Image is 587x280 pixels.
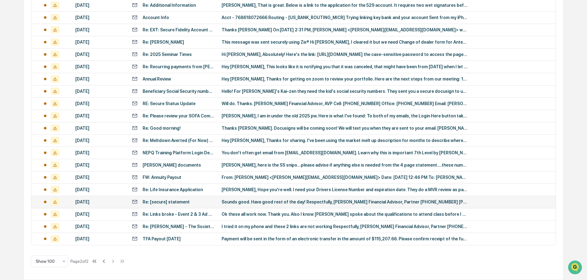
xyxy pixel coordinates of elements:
[6,13,112,23] p: How can we help?
[12,89,39,95] span: Data Lookup
[222,224,467,229] div: I tried it on my phone and these 2 links are not working Respectfully, [PERSON_NAME] Financial Ad...
[21,47,101,53] div: Start new chat
[75,15,124,20] div: [DATE]
[75,40,124,45] div: [DATE]
[70,259,89,264] div: Page 2 of 2
[75,126,124,131] div: [DATE]
[222,187,467,192] div: [PERSON_NAME], Hope you're well. I need your Drivers License Number and expiration date. They do ...
[222,40,467,45] div: This message was sent securely using Zix® Hi [PERSON_NAME], I cleared it but we need Change of de...
[143,15,169,20] div: Account Info
[222,212,467,217] div: Ok these all work now. Thank you. Also I know [PERSON_NAME] spoke about the qualifications to att...
[143,101,195,106] div: RE: Secure Status Update
[222,3,467,8] div: [PERSON_NAME], That is great. Below is a link to the application for the 529 account. It requires...
[75,175,124,180] div: [DATE]
[222,163,467,168] div: [PERSON_NAME], here is the SS snips...please advise if anything else is needed from the 4 page st...
[222,150,467,155] div: You don't often get email from [EMAIL_ADDRESS][DOMAIN_NAME]. Learn why this is important 7th Leve...
[222,138,467,143] div: Hey [PERSON_NAME], Thanks for sharing. I've been using the market melt up description for months ...
[75,212,124,217] div: [DATE]
[75,187,124,192] div: [DATE]
[143,126,181,131] div: Re: Good morning!
[567,260,584,276] iframe: Open customer support
[21,53,78,58] div: We're available if you need us!
[75,89,124,94] div: [DATE]
[143,64,214,69] div: Re: Recurring payments from [PERSON_NAME] to Provident Trust / NIW have been cancelled
[143,113,214,118] div: Re: Please review your SOFA Compliance and fill out Speaker profile
[42,75,79,86] a: 🗄️Attestations
[75,224,124,229] div: [DATE]
[222,64,467,69] div: Hey [PERSON_NAME], This looks like it is notifying you that it was canceled, that might have been...
[43,104,74,109] a: Powered byPylon
[143,175,181,180] div: FW: Annuity Payout
[222,126,467,131] div: Thanks [PERSON_NAME]. Docusigns will be coming soon! We will text you when they are sent to your ...
[4,75,42,86] a: 🖐️Preclearance
[143,52,192,57] div: Re: 2025 Seminar Times
[75,52,124,57] div: [DATE]
[143,187,203,192] div: Re: Life Insurance Application
[75,138,124,143] div: [DATE]
[4,87,41,98] a: 🔎Data Lookup
[143,138,214,143] div: Re: Meltdown Averted (For Now) - Plus 3 New Threats for America in [DATE]
[143,212,214,217] div: Re: Links broke - Event 2 & 3 Ad Proofs
[222,236,467,241] div: Payment will be sent in the form of an electronic transfer in the amount of $115,207.66. Please c...
[75,3,124,8] div: [DATE]
[222,27,467,32] div: Thanks [PERSON_NAME] On [DATE] 2:31 PM, [PERSON_NAME] <[PERSON_NAME][EMAIL_ADDRESS][DOMAIN_NAME]>...
[75,150,124,155] div: [DATE]
[6,78,11,83] div: 🖐️
[143,3,196,8] div: Re: Additional Information
[75,163,124,168] div: [DATE]
[75,236,124,241] div: [DATE]
[143,27,214,32] div: Re: EXT: Secure Fidelity Account Access
[222,77,467,81] div: Hey [PERSON_NAME], Thanks for getting on zoom to review your portfolio. Here are the next steps f...
[143,199,190,204] div: Re: [secure] statement
[104,49,112,56] button: Start new chat
[75,101,124,106] div: [DATE]
[143,150,214,155] div: NEPQ Training Platform Login Details
[6,90,11,95] div: 🔎
[143,89,214,94] div: Beneficiary Social Security numbers
[75,199,124,204] div: [DATE]
[222,175,467,180] div: From: [PERSON_NAME] <[PERSON_NAME][EMAIL_ADDRESS][DOMAIN_NAME]> Date: [DATE] 12:46 PM To: [PERSON...
[143,77,171,81] div: Annual Review
[222,15,467,20] div: Acct - 768618072666 Routing - [US_BANK_ROUTING_MICR] Trying linking key bank and your account Sen...
[222,199,467,204] div: Sounds good. Have good rest of the day! Respectfully, [PERSON_NAME] Financial Advisor, Partner [P...
[222,101,467,106] div: Will do. Thanks. [PERSON_NAME] Financial Advisor, AVP Cell: [PHONE_NUMBER] Office: [PHONE_NUMBER]...
[143,40,184,45] div: Re: [PERSON_NAME]
[143,163,201,168] div: [PERSON_NAME] documents
[143,236,181,241] div: TFA Payout [DATE]
[61,104,74,109] span: Pylon
[6,47,17,58] img: 1746055101610-c473b297-6a78-478c-a979-82029cc54cd1
[222,113,467,118] div: [PERSON_NAME], I am in under the old 2025 pw. Here is what I've found: To both of my emails, the ...
[75,113,124,118] div: [DATE]
[222,89,467,94] div: Hello! For [PERSON_NAME]'s Kai-zen they need the kid's social security numbers. They sent you a s...
[75,27,124,32] div: [DATE]
[75,64,124,69] div: [DATE]
[45,78,49,83] div: 🗄️
[143,224,214,229] div: Re: [PERSON_NAME] - The Society For Financial Awareness - Event 1, 2 & 3 Ad Proofs
[12,77,40,84] span: Preclearance
[75,77,124,81] div: [DATE]
[51,77,76,84] span: Attestations
[222,52,467,57] div: Hi [PERSON_NAME], Absolutely! Here's the link: [URL][DOMAIN_NAME] the case-sensitive password to ...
